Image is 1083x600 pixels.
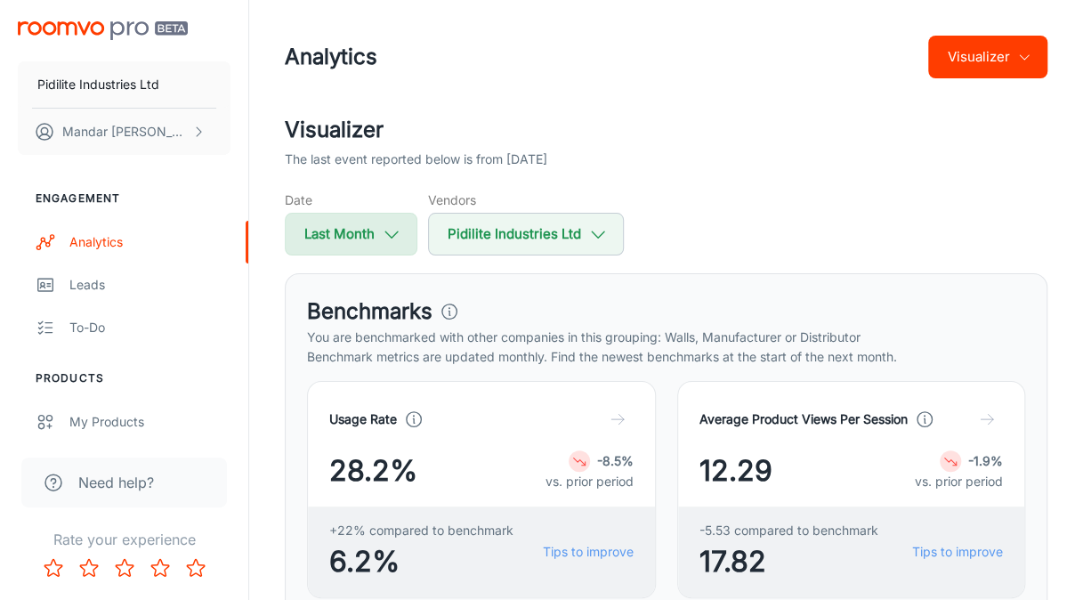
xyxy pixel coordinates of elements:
p: vs. prior period [915,472,1003,491]
button: Rate 2 star [71,550,107,586]
div: To-do [69,318,230,337]
span: 12.29 [699,450,772,492]
img: Roomvo PRO Beta [18,21,188,40]
p: Pidilite Industries Ltd [37,75,159,94]
button: Visualizer [928,36,1047,78]
button: Rate 1 star [36,550,71,586]
span: 28.2% [329,450,417,492]
div: My Products [69,412,230,432]
p: Mandar [PERSON_NAME] [62,122,188,142]
span: -5.53 compared to benchmark [699,521,878,540]
span: Need help? [78,472,154,493]
p: vs. prior period [546,472,634,491]
button: Last Month [285,213,417,255]
button: Rate 5 star [178,550,214,586]
strong: -1.9% [968,453,1003,468]
span: +22% compared to benchmark [329,521,513,540]
button: Mandar [PERSON_NAME] [18,109,230,155]
span: 17.82 [699,540,878,583]
h4: Average Product Views Per Session [699,409,908,429]
strong: -8.5% [597,453,634,468]
p: The last event reported below is from [DATE] [285,150,547,169]
h2: Visualizer [285,114,1047,146]
p: Rate your experience [14,529,234,550]
h5: Vendors [428,191,624,209]
h5: Date [285,191,417,209]
button: Rate 4 star [142,550,178,586]
p: Benchmark metrics are updated monthly. Find the newest benchmarks at the start of the next month. [307,347,1025,367]
p: You are benchmarked with other companies in this grouping: Walls, Manufacturer or Distributor [307,328,1025,347]
button: Rate 3 star [107,550,142,586]
a: Tips to improve [543,542,634,562]
h3: Benchmarks [307,296,432,328]
a: Tips to improve [912,542,1003,562]
div: Analytics [69,232,230,252]
h4: Usage Rate [329,409,397,429]
h1: Analytics [285,41,377,73]
div: Leads [69,275,230,295]
span: 6.2% [329,540,513,583]
button: Pidilite Industries Ltd [428,213,624,255]
button: Pidilite Industries Ltd [18,61,230,108]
